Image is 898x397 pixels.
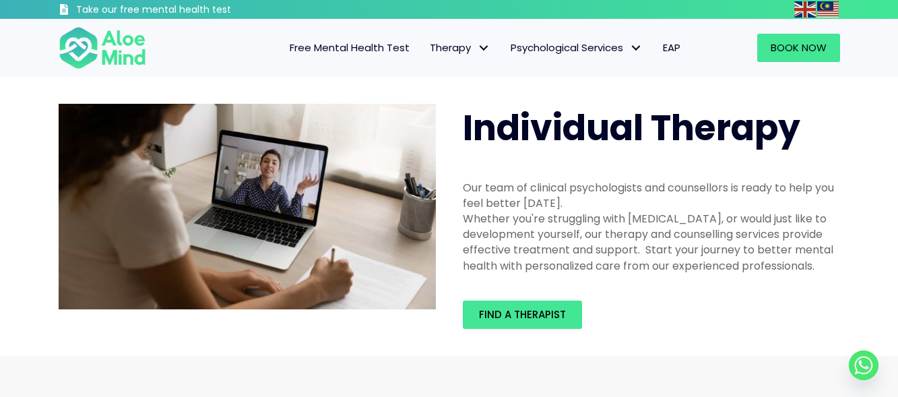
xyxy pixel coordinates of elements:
[757,34,840,62] a: Book Now
[653,34,691,62] a: EAP
[463,301,582,329] a: Find a therapist
[463,103,800,152] span: Individual Therapy
[280,34,420,62] a: Free Mental Health Test
[474,38,494,58] span: Therapy: submenu
[59,3,303,19] a: Take our free mental health test
[420,34,501,62] a: TherapyTherapy: submenu
[663,40,680,55] span: EAP
[794,1,817,17] a: English
[501,34,653,62] a: Psychological ServicesPsychological Services: submenu
[430,40,490,55] span: Therapy
[627,38,646,58] span: Psychological Services: submenu
[164,34,691,62] nav: Menu
[817,1,840,17] a: Malay
[771,40,827,55] span: Book Now
[59,26,146,70] img: Aloe mind Logo
[479,307,566,322] span: Find a therapist
[463,180,840,211] div: Our team of clinical psychologists and counsellors is ready to help you feel better [DATE].
[849,350,878,380] a: Whatsapp
[463,211,840,274] div: Whether you're struggling with [MEDICAL_DATA], or would just like to development yourself, our th...
[794,1,816,18] img: en
[817,1,839,18] img: ms
[511,40,643,55] span: Psychological Services
[290,40,410,55] span: Free Mental Health Test
[76,3,303,17] h3: Take our free mental health test
[59,104,436,310] img: Therapy online individual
